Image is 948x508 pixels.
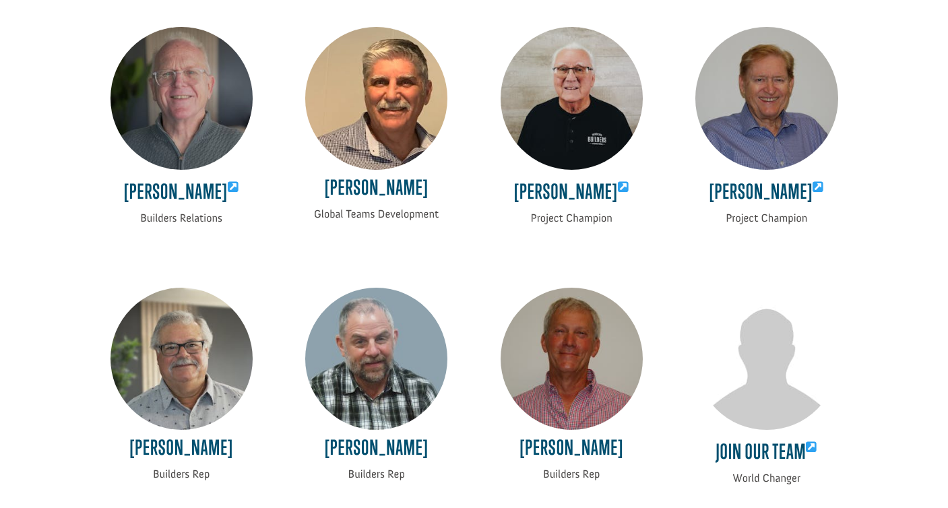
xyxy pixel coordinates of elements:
p: Builders Rep [110,466,253,483]
h4: [PERSON_NAME] [110,436,253,466]
h4: [PERSON_NAME] [501,176,643,210]
img: Johnny Granado [110,288,253,430]
button: Donate [191,27,251,51]
h4: [PERSON_NAME] [305,436,447,466]
p: Builders Rep [501,466,643,483]
p: World Changer [695,470,838,487]
h4: [PERSON_NAME] [501,436,643,466]
p: Builders Rep [305,466,447,483]
img: Gerald D'Ambrosio [305,288,447,430]
p: Project Champion [501,210,643,227]
img: Doug Webber [110,27,253,169]
img: David Godwin [695,27,838,169]
p: Builders Relations [110,210,253,227]
img: Join Our Team [695,288,838,430]
span: Grand Blanc , [GEOGRAPHIC_DATA] [36,54,162,63]
img: Dan Sparling [501,288,643,430]
img: Ken Patrick [305,27,447,169]
strong: Children's Initiatives [32,41,108,51]
div: [DEMOGRAPHIC_DATA]-Grand Blanc donated $100 [24,13,185,40]
h4: [PERSON_NAME] [110,176,253,210]
div: to [24,42,185,51]
p: Project Champion [695,210,838,227]
img: emoji heart [129,28,140,39]
h4: Join Our Team [695,436,838,470]
img: US.png [24,54,34,63]
h4: [PERSON_NAME] [305,176,447,206]
p: Global Teams Development [305,206,447,223]
h4: [PERSON_NAME] [695,176,838,210]
img: Carley Touchstone [501,27,643,169]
